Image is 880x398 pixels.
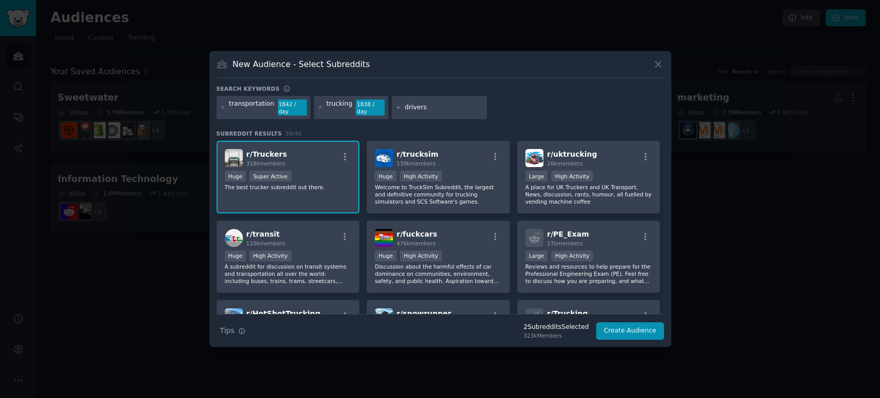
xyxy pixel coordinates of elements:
[375,171,396,181] div: Huge
[286,130,302,137] span: 39 / 40
[523,323,589,332] div: 2 Subreddit s Selected
[278,100,307,116] div: 1842 / day
[220,325,235,336] span: Tips
[547,230,589,238] span: r/ PE_Exam
[396,309,451,318] span: r/ snowrunner
[523,332,589,339] div: 323k Members
[375,308,393,326] img: snowrunner
[547,240,583,246] span: 27k members
[225,308,243,326] img: HotShotTrucking
[225,251,246,261] div: Huge
[396,230,437,238] span: r/ fuckcars
[246,309,321,318] span: r/ HotShotTrucking
[250,171,291,181] div: Super Active
[375,251,396,261] div: Huge
[246,230,280,238] span: r/ transit
[246,160,286,167] span: 318k members
[551,171,593,181] div: High Activity
[396,150,438,158] span: r/ trucksim
[225,263,352,285] p: A subreddit for discussion on transit systems and transportation all over the world: including bu...
[246,240,286,246] span: 110k members
[375,229,393,247] img: fuckcars
[525,149,543,167] img: uktrucking
[525,263,652,285] p: Reviews and resources to help prepare for the Professional Engineering Exam (PE). Feel free to di...
[229,100,274,116] div: transportation
[400,251,442,261] div: High Activity
[525,171,548,181] div: Large
[396,240,436,246] span: 476k members
[225,229,243,247] img: transit
[217,322,249,340] button: Tips
[233,59,370,70] h3: New Audience - Select Subreddits
[326,100,352,116] div: trucking
[547,160,583,167] span: 16k members
[246,150,287,158] span: r/ Truckers
[525,251,548,261] div: Large
[547,150,597,158] span: r/ uktrucking
[250,251,291,261] div: High Activity
[225,149,243,167] img: Truckers
[551,251,593,261] div: High Activity
[375,149,393,167] img: trucksim
[525,184,652,205] p: A place for UK Truckers and UK Transport. News, discussion, rants, humour, all fuelled by vending...
[596,322,664,340] button: Create Audience
[356,100,385,116] div: 1838 / day
[217,85,280,92] h3: Search keywords
[400,171,442,181] div: High Activity
[547,309,588,318] span: r/ Trucking
[405,103,483,112] input: New Keyword
[375,184,502,205] p: Welcome to TruckSim Subreddit, the largest and definitive community for trucking simulators and S...
[225,171,246,181] div: Huge
[396,160,436,167] span: 139k members
[225,184,352,191] p: The best trucker subreddit out there.
[375,263,502,285] p: Discussion about the harmful effects of car dominance on communities, environment, safety, and pu...
[217,130,282,137] span: Subreddit Results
